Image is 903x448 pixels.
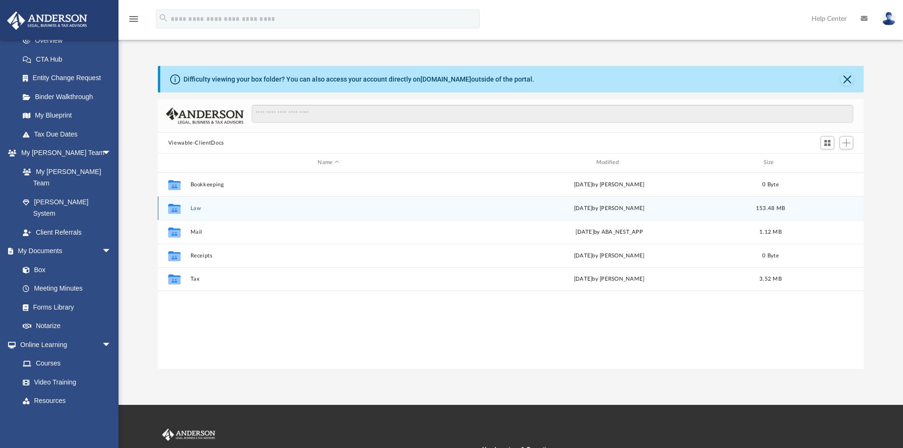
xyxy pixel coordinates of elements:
button: Receipts [190,253,466,259]
a: Forms Library [13,298,116,317]
div: Size [751,158,789,167]
div: Modified [471,158,748,167]
button: Bookkeeping [190,182,466,188]
span: arrow_drop_down [102,335,121,355]
img: User Pic [882,12,896,26]
a: Box [13,260,116,279]
div: [DATE] by ABA_NEST_APP [471,228,747,236]
input: Search files and folders [252,105,853,123]
a: Overview [13,31,126,50]
a: My [PERSON_NAME] Teamarrow_drop_down [7,144,121,163]
a: Courses [13,354,121,373]
div: [DATE] by [PERSON_NAME] [471,251,747,260]
a: My Documentsarrow_drop_down [7,242,121,261]
button: Add [839,136,854,149]
span: arrow_drop_down [102,242,121,261]
a: Billingarrow_drop_down [7,410,126,429]
img: Anderson Advisors Platinum Portal [160,429,217,441]
span: 0 Byte [762,182,779,187]
div: id [794,158,860,167]
a: Tax Due Dates [13,125,126,144]
a: Entity Change Request [13,69,126,88]
a: My [PERSON_NAME] Team [13,162,116,192]
a: Notarize [13,317,121,336]
a: Meeting Minutes [13,279,121,298]
a: CTA Hub [13,50,126,69]
i: search [158,13,169,23]
button: Switch to Grid View [821,136,835,149]
button: Viewable-ClientDocs [168,139,224,147]
span: arrow_drop_down [102,410,121,430]
span: 3.52 MB [759,276,782,282]
i: menu [128,13,139,25]
button: Mail [190,229,466,235]
div: [DATE] by [PERSON_NAME] [471,275,747,283]
div: grid [158,173,864,369]
button: Tax [190,276,466,282]
span: 1.12 MB [759,229,782,234]
span: 0 Byte [762,253,779,258]
a: My Blueprint [13,106,121,125]
div: [DATE] by [PERSON_NAME] [471,180,747,189]
a: [DOMAIN_NAME] [420,75,471,83]
span: arrow_drop_down [102,144,121,163]
a: Video Training [13,373,116,392]
a: Resources [13,392,121,411]
a: [PERSON_NAME] System [13,192,121,223]
div: Difficulty viewing your box folder? You can also access your account directly on outside of the p... [183,74,534,84]
div: [DATE] by [PERSON_NAME] [471,204,747,212]
img: Anderson Advisors Platinum Portal [4,11,90,30]
button: Close [840,73,854,86]
div: Name [190,158,466,167]
a: Binder Walkthrough [13,87,126,106]
a: Client Referrals [13,223,121,242]
button: Law [190,205,466,211]
span: 153.48 MB [756,205,785,210]
a: Online Learningarrow_drop_down [7,335,121,354]
div: id [162,158,186,167]
a: menu [128,18,139,25]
